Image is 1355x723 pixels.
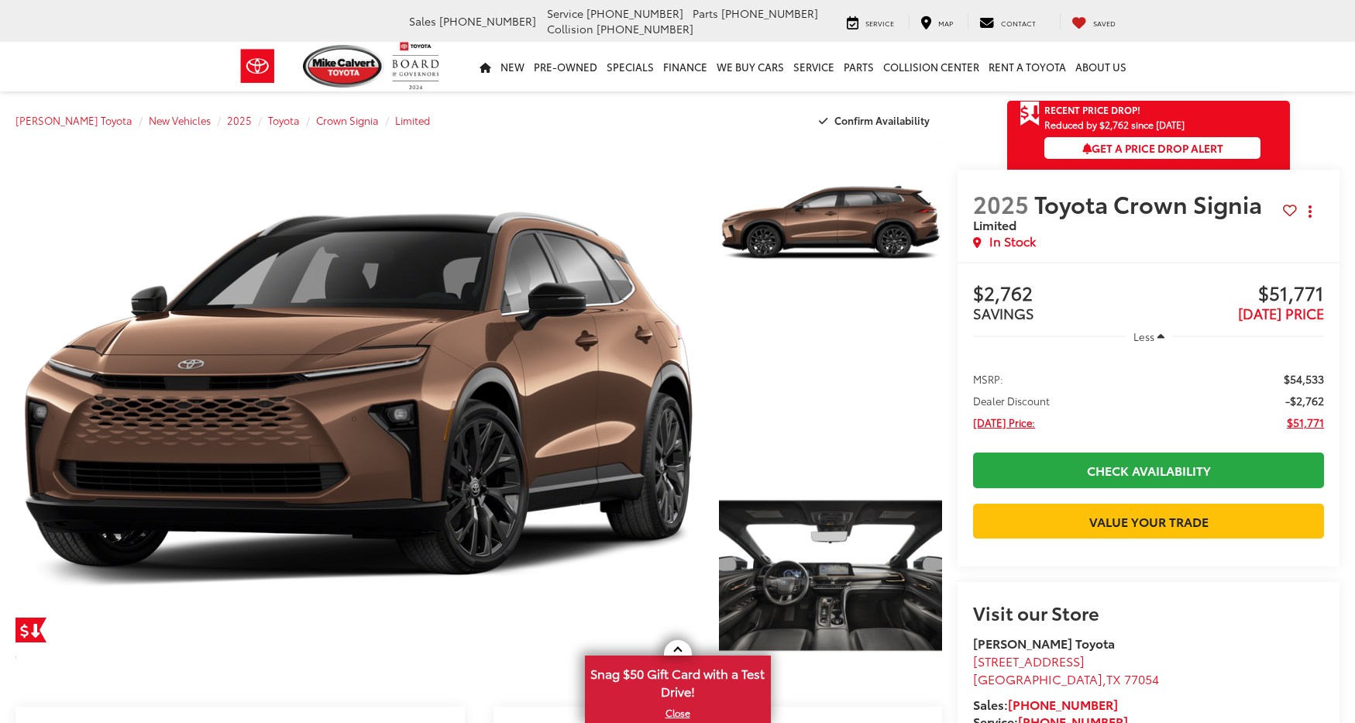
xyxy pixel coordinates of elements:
span: Recent Price Drop! [1044,103,1140,116]
a: Crown Signia [316,113,379,127]
a: Contact [968,14,1047,29]
img: 2025 Toyota Crown Signia Limited [9,137,708,663]
a: New Vehicles [149,113,211,127]
a: Specials [602,42,659,91]
span: MSRP: [973,371,1003,387]
a: Rent a Toyota [984,42,1071,91]
span: [DATE] PRICE [1238,303,1324,323]
a: New [496,42,529,91]
span: [PHONE_NUMBER] [586,5,683,21]
span: [STREET_ADDRESS] [973,652,1085,670]
strong: Sales: [973,695,1118,713]
span: [GEOGRAPHIC_DATA] [973,670,1102,687]
span: dropdown dots [1309,205,1312,218]
span: Parts [693,5,718,21]
span: Snag $50 Gift Card with a Test Drive! [586,657,769,704]
a: Home [475,42,496,91]
span: 2025 [973,187,1029,220]
span: Collision [547,21,593,36]
span: [DATE] Price: [973,415,1035,430]
span: Contact [1001,18,1036,28]
span: Less [1133,329,1154,343]
a: 2025 [227,113,252,127]
span: , [973,670,1159,687]
a: Toyota [268,113,300,127]
img: 2025 Toyota Crown Signia Limited [717,490,944,661]
a: Get Price Drop Alert Recent Price Drop! [1007,101,1290,119]
img: 2025 Toyota Crown Signia Limited [717,138,944,309]
span: $54,533 [1284,371,1324,387]
span: Service [865,18,894,28]
a: Expand Photo 2 [719,492,943,659]
span: Map [938,18,953,28]
span: Service [547,5,583,21]
a: Pre-Owned [529,42,602,91]
a: Parts [839,42,879,91]
span: Sales [409,13,436,29]
a: Value Your Trade [973,504,1324,539]
img: Mike Calvert Toyota [303,45,385,88]
button: Actions [1297,198,1324,225]
a: My Saved Vehicles [1060,14,1127,29]
a: Expand Photo 1 [719,139,943,307]
a: Finance [659,42,712,91]
span: Get a Price Drop Alert [1082,140,1223,156]
strong: [PERSON_NAME] Toyota [973,634,1115,652]
span: Toyota Crown Signia [1034,187,1267,220]
a: Get Price Drop Alert [15,618,46,642]
a: Service [789,42,839,91]
span: $51,771 [1287,415,1324,430]
span: Dealer Discount [973,393,1050,408]
h2: Visit our Store [973,602,1324,622]
a: About Us [1071,42,1131,91]
span: Get Price Drop Alert [1020,101,1040,127]
span: [PHONE_NUMBER] [439,13,536,29]
span: TX [1106,670,1121,687]
span: $51,771 [1149,283,1324,306]
img: Toyota [229,41,287,91]
span: -$2,762 [1285,393,1324,408]
span: Confirm Availability [834,113,930,127]
span: Saved [1093,18,1116,28]
a: Limited [395,113,430,127]
span: $2,762 [973,283,1148,306]
button: Confirm Availability [810,107,943,134]
a: Expand Photo 0 [15,139,702,659]
a: Check Availability [973,453,1324,487]
a: Collision Center [879,42,984,91]
span: Reduced by $2,762 since [DATE] [1044,119,1260,129]
a: [PHONE_NUMBER] [1008,695,1118,713]
span: In Stock [989,232,1036,250]
a: Map [909,14,965,29]
a: [PERSON_NAME] Toyota [15,113,132,127]
a: WE BUY CARS [712,42,789,91]
a: [STREET_ADDRESS] [GEOGRAPHIC_DATA],TX 77054 [973,652,1159,687]
span: [PHONE_NUMBER] [597,21,693,36]
span: [PHONE_NUMBER] [721,5,818,21]
span: 77054 [1124,670,1159,687]
span: SAVINGS [973,303,1034,323]
span: Limited [973,215,1016,233]
a: Service [835,14,906,29]
button: Less [1126,322,1172,350]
